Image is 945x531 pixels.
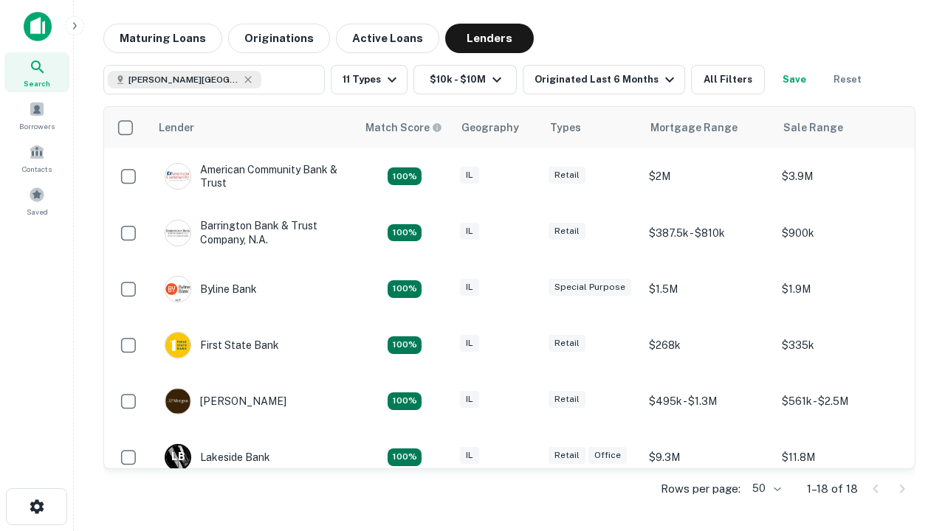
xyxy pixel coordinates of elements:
button: All Filters [691,65,765,94]
iframe: Chat Widget [871,413,945,484]
div: American Community Bank & Trust [165,163,342,190]
div: Sale Range [783,119,843,136]
td: $387.5k - $810k [642,204,774,260]
div: Matching Properties: 3, hasApolloMatch: undefined [388,448,422,466]
button: Originated Last 6 Months [523,65,685,94]
div: Mortgage Range [650,119,738,136]
td: $1.9M [774,261,907,317]
button: Lenders [445,24,534,53]
div: Retail [549,167,585,184]
span: Search [24,77,50,89]
td: $495k - $1.3M [642,373,774,429]
td: $9.3M [642,429,774,485]
div: Matching Properties: 2, hasApolloMatch: undefined [388,336,422,354]
td: $900k [774,204,907,260]
th: Lender [150,107,357,148]
div: Originated Last 6 Months [535,71,678,88]
div: Retail [549,391,585,408]
td: $1.5M [642,261,774,317]
div: Retail [549,335,585,352]
td: $335k [774,317,907,373]
p: Rows per page: [661,480,740,498]
div: 50 [746,478,783,499]
th: Types [541,107,642,148]
button: Save your search to get updates of matches that match your search criteria. [771,65,818,94]
button: Maturing Loans [103,24,222,53]
div: Types [550,119,581,136]
button: $10k - $10M [413,65,517,94]
a: Search [4,52,69,92]
img: picture [165,389,190,414]
td: $561k - $2.5M [774,373,907,429]
th: Geography [453,107,541,148]
div: Geography [461,119,519,136]
div: Special Purpose [549,279,631,296]
div: IL [460,447,479,464]
div: Retail [549,223,585,240]
div: Capitalize uses an advanced AI algorithm to match your search with the best lender. The match sco... [365,119,442,136]
div: IL [460,279,479,296]
p: L B [171,449,185,465]
div: Barrington Bank & Trust Company, N.a. [165,219,342,246]
span: Borrowers [19,120,55,132]
div: Matching Properties: 3, hasApolloMatch: undefined [388,392,422,410]
img: picture [165,164,190,189]
div: IL [460,391,479,408]
img: picture [165,277,190,302]
a: Borrowers [4,95,69,135]
div: IL [460,223,479,240]
th: Capitalize uses an advanced AI algorithm to match your search with the best lender. The match sco... [357,107,453,148]
div: Lakeside Bank [165,444,270,471]
button: Reset [824,65,871,94]
td: $2M [642,148,774,204]
button: Originations [228,24,330,53]
td: $268k [642,317,774,373]
button: 11 Types [331,65,408,94]
div: Retail [549,447,585,464]
span: [PERSON_NAME][GEOGRAPHIC_DATA], [GEOGRAPHIC_DATA] [128,73,239,86]
div: Byline Bank [165,276,257,302]
img: picture [165,333,190,358]
div: [PERSON_NAME] [165,388,286,414]
span: Saved [27,206,48,218]
div: Matching Properties: 2, hasApolloMatch: undefined [388,280,422,298]
div: IL [460,335,479,352]
span: Contacts [22,163,52,175]
td: $11.8M [774,429,907,485]
a: Saved [4,181,69,221]
button: Active Loans [336,24,439,53]
p: 1–18 of 18 [807,480,858,498]
div: Matching Properties: 3, hasApolloMatch: undefined [388,224,422,242]
td: $3.9M [774,148,907,204]
h6: Match Score [365,119,439,136]
div: Matching Properties: 2, hasApolloMatch: undefined [388,167,422,185]
div: Office [588,447,627,464]
th: Mortgage Range [642,107,774,148]
img: picture [165,221,190,246]
th: Sale Range [774,107,907,148]
div: IL [460,167,479,184]
img: capitalize-icon.png [24,12,52,41]
div: Lender [159,119,194,136]
a: Contacts [4,138,69,178]
div: First State Bank [165,332,279,358]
